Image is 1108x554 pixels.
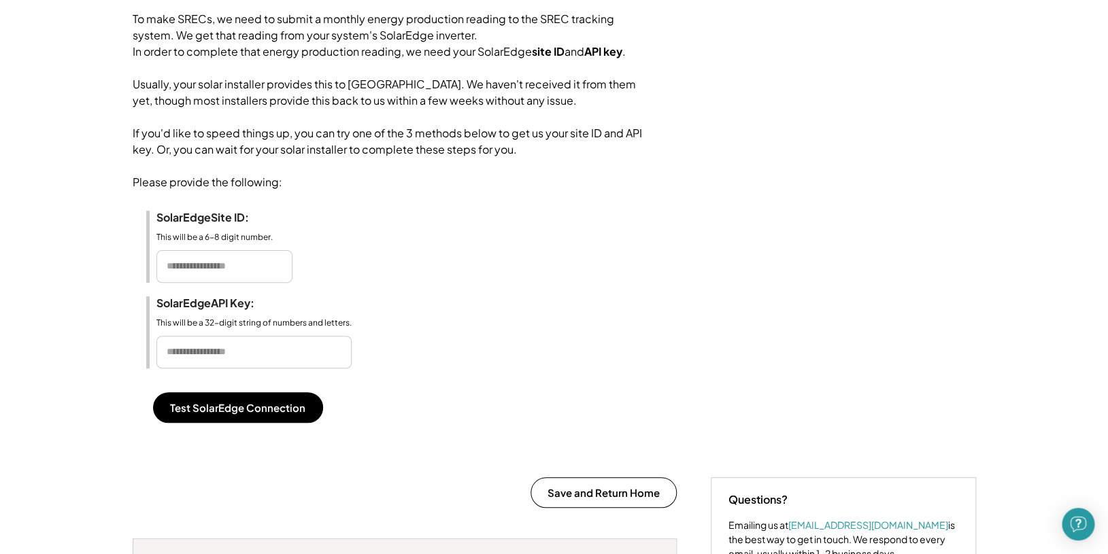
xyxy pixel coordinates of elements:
button: Test SolarEdge Connection [153,392,323,423]
a: [EMAIL_ADDRESS][DOMAIN_NAME] [788,519,948,531]
div: This will be a 6-8 digit number. [156,232,292,243]
div: This will be a 32-digit string of numbers and letters. [156,317,352,329]
div: To make SRECs, we need to submit a monthly energy production reading to the SREC tracking system.... [133,11,643,204]
div: SolarEdge : [156,296,292,311]
div: Questions? [728,491,788,508]
div: SolarEdge : [156,211,292,225]
strong: site ID [532,44,565,58]
button: Save and Return Home [531,477,677,508]
div: Open Intercom Messenger [1062,508,1094,540]
strong: API Key [211,296,250,310]
strong: API key [584,44,622,58]
strong: Site ID [211,210,245,224]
